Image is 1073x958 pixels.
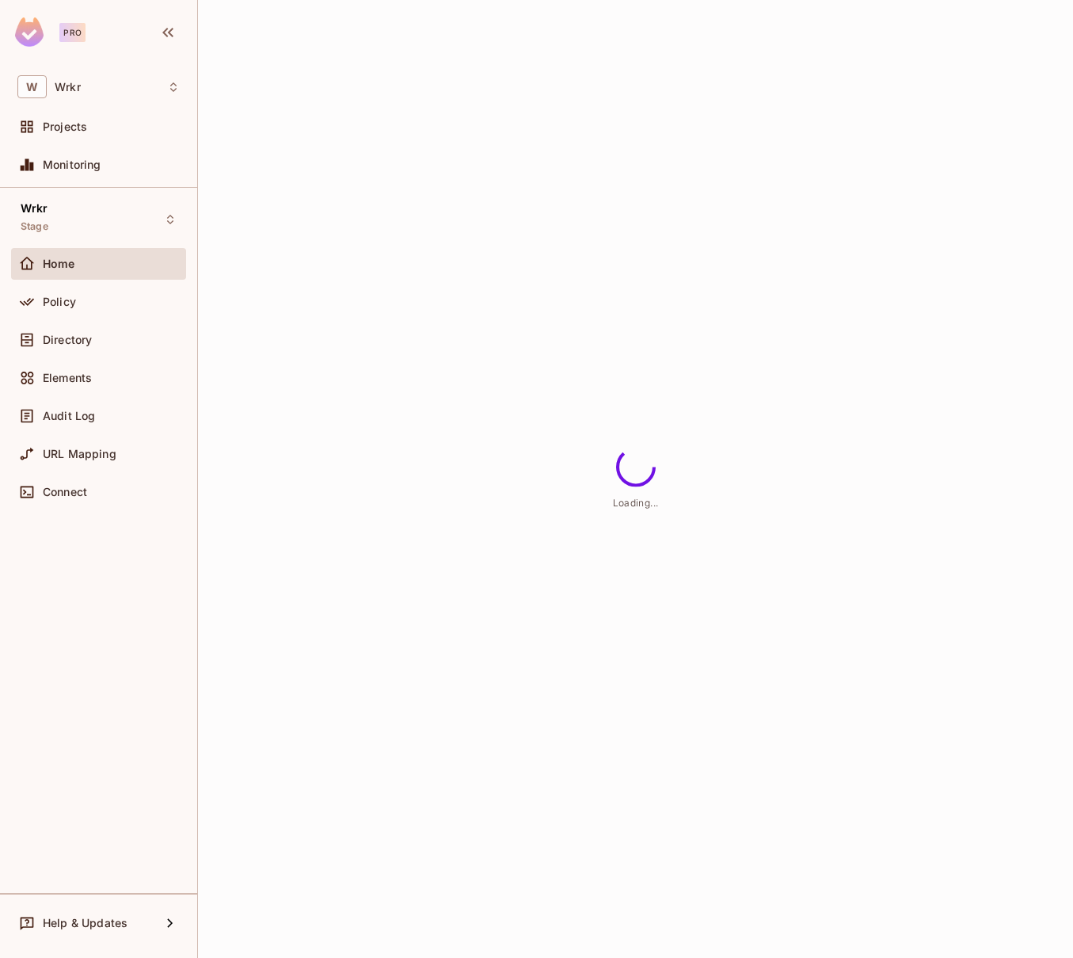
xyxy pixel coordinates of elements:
[43,334,92,346] span: Directory
[43,120,87,133] span: Projects
[43,917,127,929] span: Help & Updates
[55,81,81,94] span: Workspace: Wrkr
[43,486,87,498] span: Connect
[59,23,86,42] div: Pro
[43,372,92,384] span: Elements
[15,17,44,47] img: SReyMgAAAABJRU5ErkJggg==
[43,410,95,422] span: Audit Log
[17,75,47,98] span: W
[43,448,116,460] span: URL Mapping
[21,220,48,233] span: Stage
[43,158,101,171] span: Monitoring
[21,202,48,215] span: Wrkr
[613,496,659,508] span: Loading...
[43,296,76,308] span: Policy
[43,258,75,270] span: Home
